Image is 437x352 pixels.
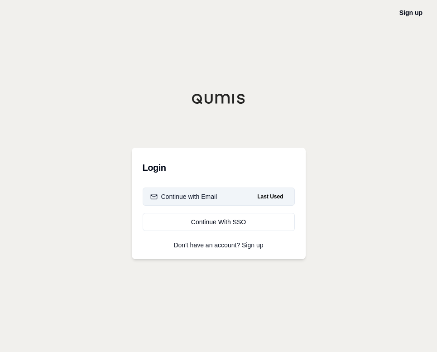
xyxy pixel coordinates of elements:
[254,191,287,202] span: Last Used
[143,159,295,177] h3: Login
[150,217,287,227] div: Continue With SSO
[150,192,217,201] div: Continue with Email
[143,213,295,231] a: Continue With SSO
[399,9,423,16] a: Sign up
[143,188,295,206] button: Continue with EmailLast Used
[143,242,295,248] p: Don't have an account?
[242,241,263,249] a: Sign up
[192,93,246,104] img: Qumis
